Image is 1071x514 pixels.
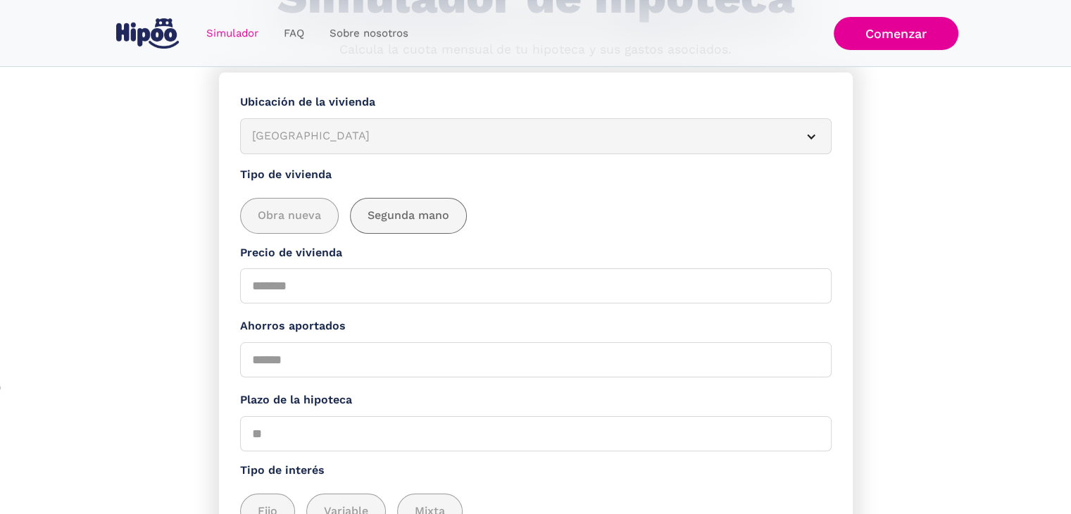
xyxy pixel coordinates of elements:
[317,20,421,47] a: Sobre nosotros
[240,94,832,111] label: Ubicación de la vivienda
[258,207,321,225] span: Obra nueva
[252,127,786,145] div: [GEOGRAPHIC_DATA]
[240,244,832,262] label: Precio de vivienda
[194,20,271,47] a: Simulador
[240,391,832,409] label: Plazo de la hipoteca
[240,198,832,234] div: add_description_here
[240,118,832,154] article: [GEOGRAPHIC_DATA]
[368,207,449,225] span: Segunda mano
[240,166,832,184] label: Tipo de vivienda
[240,318,832,335] label: Ahorros aportados
[834,17,958,50] a: Comenzar
[240,462,832,479] label: Tipo de interés
[113,13,182,54] a: home
[271,20,317,47] a: FAQ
